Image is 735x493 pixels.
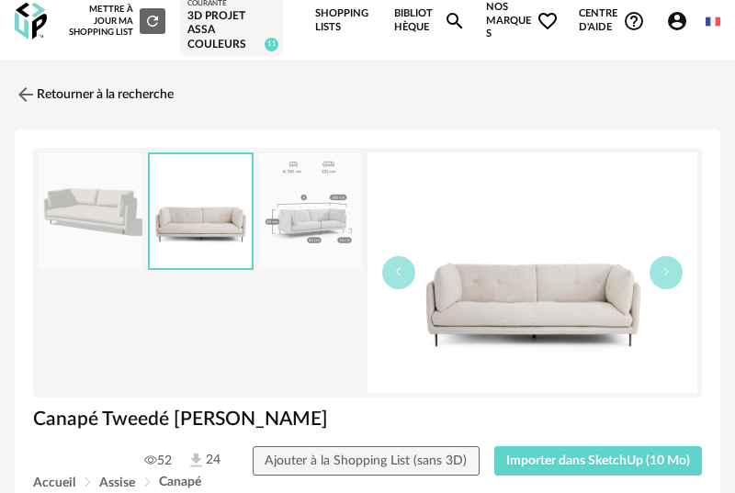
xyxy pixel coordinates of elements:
[144,453,172,469] span: 52
[33,476,702,489] div: Breadcrumb
[666,10,688,32] span: Account Circle icon
[68,4,164,38] div: Mettre à jour ma Shopping List
[253,446,480,476] button: Ajouter à la Shopping List (sans 3D)
[159,476,201,488] span: Canapé
[367,152,697,393] img: 61a52be4df79794646699fdd8aeff4ca.jpg
[15,84,37,106] img: svg+xml;base64,PHN2ZyB3aWR0aD0iMjQiIGhlaWdodD0iMjQiIHZpZXdCb3g9IjAgMCAyNCAyNCIgZmlsbD0ibm9uZSIgeG...
[537,10,559,32] span: Heart Outline icon
[187,451,206,470] img: Téléchargements
[187,9,276,52] div: 3D PROJET ASSA coULeurs
[33,476,75,489] span: Accueil
[623,10,645,32] span: Help Circle Outline icon
[494,446,703,476] button: Importer dans SketchUp (10 Mo)
[506,454,690,467] span: Importer dans SketchUp (10 Mo)
[444,10,466,32] span: Magnify icon
[706,15,720,29] img: fr
[258,153,362,270] img: b477c14a1a7a38c5cfbe962d54f88e87.jpg
[579,7,645,34] span: Centre d'aideHelp Circle Outline icon
[15,74,174,115] a: Retourner à la recherche
[99,476,135,489] span: Assise
[144,16,161,25] span: Refresh icon
[187,451,220,470] span: 24
[33,407,702,431] h1: Canapé Tweedé [PERSON_NAME]
[666,10,696,32] span: Account Circle icon
[39,153,142,270] img: thumbnail.png
[15,3,47,40] img: OXP
[265,38,278,51] span: 11
[150,154,252,269] img: 61a52be4df79794646699fdd8aeff4ca.jpg
[265,454,467,467] span: Ajouter à la Shopping List (sans 3D)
